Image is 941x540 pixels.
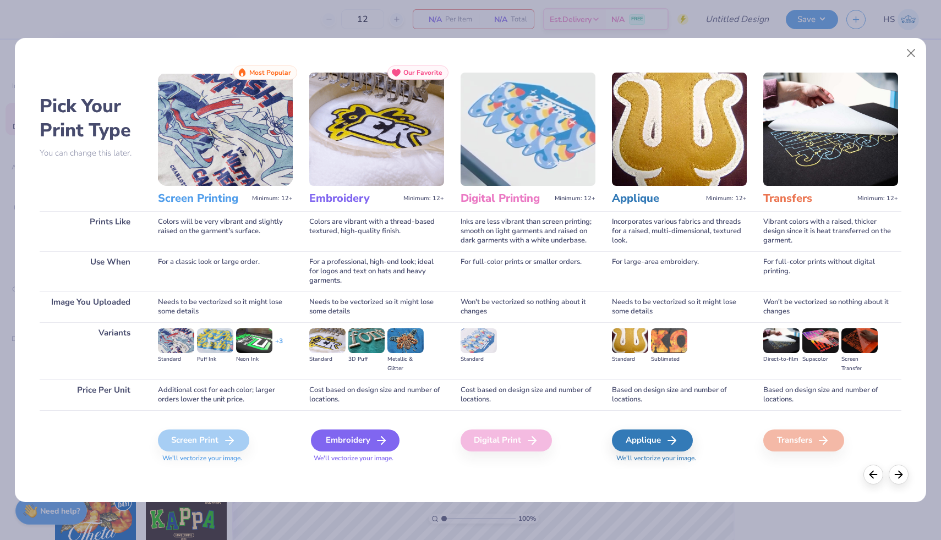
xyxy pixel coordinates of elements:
img: Neon Ink [236,328,272,352]
img: Applique [612,73,747,186]
div: Image You Uploaded [40,291,141,322]
div: Inks are less vibrant than screen printing; smooth on light garments and raised on dark garments ... [461,211,595,251]
div: Cost based on design size and number of locations. [309,379,444,410]
div: Use When [40,251,141,291]
h3: Digital Printing [461,191,550,206]
div: Supacolor [802,355,839,364]
div: Price Per Unit [40,379,141,410]
img: Direct-to-film [763,328,800,352]
img: Standard [461,328,497,352]
div: For large-area embroidery. [612,251,747,291]
div: Standard [461,355,497,364]
span: Minimum: 12+ [857,195,898,202]
img: Embroidery [309,73,444,186]
p: You can change this later. [40,148,141,158]
img: Standard [158,328,194,352]
img: Standard [309,328,346,352]
div: Digital Print [461,429,552,451]
div: Prints Like [40,211,141,251]
img: Transfers [763,73,898,186]
img: Puff Ink [197,328,233,352]
span: Minimum: 12+ [706,195,747,202]
div: Sublimated [651,355,687,364]
img: 3D Puff [348,328,385,352]
div: Based on design size and number of locations. [612,379,747,410]
div: For full-color prints without digital printing. [763,251,898,291]
div: Screen Transfer [841,355,878,373]
div: Vibrant colors with a raised, thicker design since it is heat transferred on the garment. [763,211,898,251]
div: Applique [612,429,693,451]
img: Supacolor [802,328,839,352]
div: Based on design size and number of locations. [763,379,898,410]
div: Neon Ink [236,355,272,364]
div: Direct-to-film [763,355,800,364]
div: Colors are vibrant with a thread-based textured, high-quality finish. [309,211,444,251]
div: Standard [612,355,648,364]
div: For full-color prints or smaller orders. [461,251,595,291]
div: Colors will be very vibrant and slightly raised on the garment's surface. [158,211,293,251]
div: Needs to be vectorized so it might lose some details [309,291,444,322]
div: Won't be vectorized so nothing about it changes [461,291,595,322]
img: Digital Printing [461,73,595,186]
div: Additional cost for each color; larger orders lower the unit price. [158,379,293,410]
div: Variants [40,322,141,379]
h3: Embroidery [309,191,399,206]
div: + 3 [275,337,283,355]
h2: Pick Your Print Type [40,94,141,142]
div: For a professional, high-end look; ideal for logos and text on hats and heavy garments. [309,251,444,291]
img: Screen Printing [158,73,293,186]
div: Screen Print [158,429,249,451]
span: Minimum: 12+ [403,195,444,202]
span: We'll vectorize your image. [158,454,293,463]
img: Screen Transfer [841,328,878,352]
div: Needs to be vectorized so it might lose some details [612,291,747,322]
h3: Transfers [763,191,853,206]
div: Won't be vectorized so nothing about it changes [763,291,898,322]
img: Standard [612,328,648,352]
div: Needs to be vectorized so it might lose some details [158,291,293,322]
span: Most Popular [249,69,291,76]
div: Incorporates various fabrics and threads for a raised, multi-dimensional, textured look. [612,211,747,251]
div: Standard [158,355,194,364]
span: We'll vectorize your image. [612,454,747,463]
div: Cost based on design size and number of locations. [461,379,595,410]
div: Transfers [763,429,844,451]
span: We'll vectorize your image. [309,454,444,463]
img: Metallic & Glitter [387,328,424,352]
span: Minimum: 12+ [555,195,595,202]
span: Minimum: 12+ [252,195,293,202]
div: 3D Puff [348,355,385,364]
h3: Applique [612,191,702,206]
span: Our Favorite [403,69,442,76]
div: Embroidery [311,429,400,451]
div: Metallic & Glitter [387,355,424,373]
div: For a classic look or large order. [158,251,293,291]
div: Puff Ink [197,355,233,364]
h3: Screen Printing [158,191,248,206]
img: Sublimated [651,328,687,352]
div: Standard [309,355,346,364]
